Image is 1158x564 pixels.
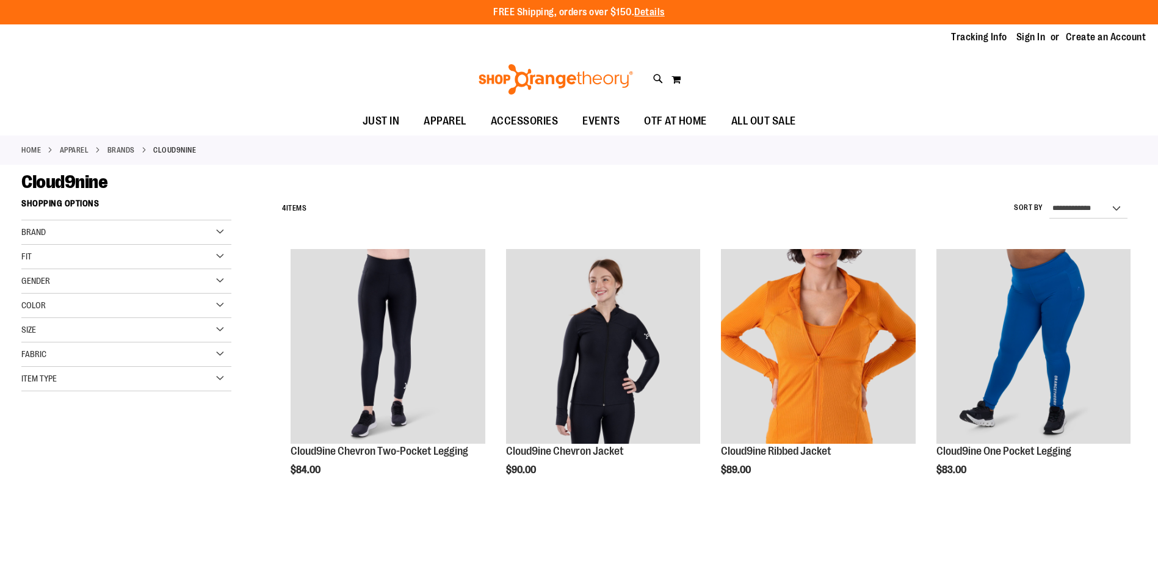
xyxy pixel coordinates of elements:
span: ALL OUT SALE [731,107,796,135]
span: OTF AT HOME [644,107,707,135]
strong: Cloud9nine [153,145,196,156]
a: Cloud9ine Chevron Two-Pocket Legging [291,249,485,445]
label: Sort By [1014,203,1043,213]
span: $83.00 [936,465,968,475]
span: Fabric [21,349,46,359]
div: product [284,243,491,507]
a: Sign In [1016,31,1046,44]
span: Color [21,300,46,310]
span: APPAREL [424,107,466,135]
a: Cloud9ine One Pocket Legging [936,249,1131,445]
span: $89.00 [721,465,753,475]
span: Gender [21,276,50,286]
div: product [930,243,1137,507]
img: Cloud9ine Ribbed Jacket [721,249,915,443]
span: ACCESSORIES [491,107,559,135]
span: $84.00 [291,465,322,475]
div: product [715,243,921,507]
span: Fit [21,251,32,261]
a: BRANDS [107,145,135,156]
a: Home [21,145,41,156]
span: Cloud9nine [21,172,107,192]
a: Cloud9ine Ribbed Jacket [721,249,915,445]
strong: Shopping Options [21,193,231,220]
span: JUST IN [363,107,400,135]
img: Shop Orangetheory [477,64,635,95]
a: Cloud9ine Chevron Jacket [506,445,624,457]
a: Tracking Info [951,31,1007,44]
p: FREE Shipping, orders over $150. [493,5,665,20]
a: APPAREL [60,145,89,156]
span: Brand [21,227,46,237]
img: Cloud9ine One Pocket Legging [936,249,1131,443]
span: $90.00 [506,465,538,475]
span: EVENTS [582,107,620,135]
a: Cloud9ine One Pocket Legging [936,445,1071,457]
h2: Items [282,199,306,218]
img: Cloud9ine Chevron Jacket [506,249,700,443]
img: Cloud9ine Chevron Two-Pocket Legging [291,249,485,443]
span: Item Type [21,374,57,383]
span: 4 [282,204,286,212]
span: Size [21,325,36,334]
div: product [500,243,706,507]
a: Cloud9ine Ribbed Jacket [721,445,831,457]
a: Create an Account [1066,31,1146,44]
a: Cloud9ine Chevron Two-Pocket Legging [291,445,468,457]
a: Cloud9ine Chevron Jacket [506,249,700,445]
a: Details [634,7,665,18]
